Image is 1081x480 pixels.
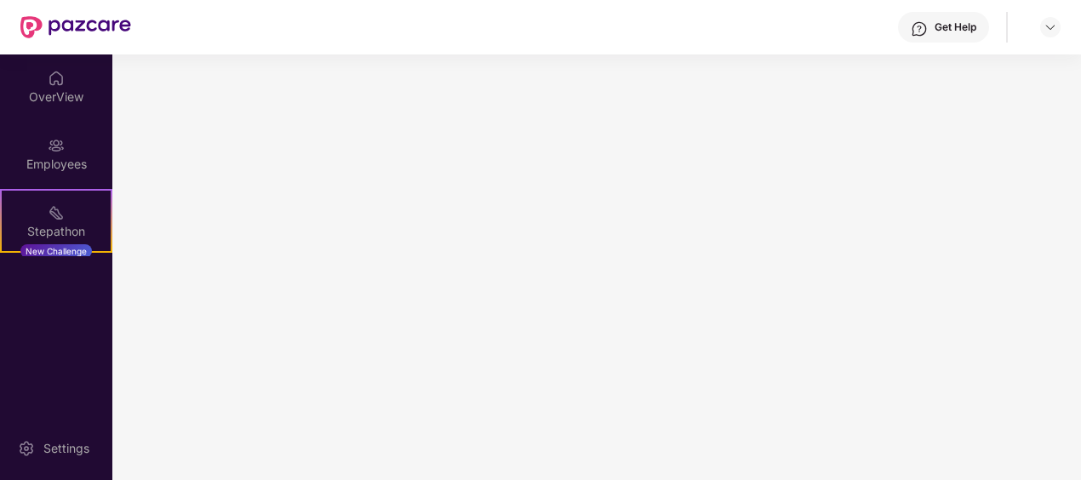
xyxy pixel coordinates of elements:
[20,16,131,38] img: New Pazcare Logo
[2,223,111,240] div: Stepathon
[1044,20,1057,34] img: svg+xml;base64,PHN2ZyBpZD0iRHJvcGRvd24tMzJ4MzIiIHhtbG5zPSJodHRwOi8vd3d3LnczLm9yZy8yMDAwL3N2ZyIgd2...
[38,440,94,457] div: Settings
[48,204,65,221] img: svg+xml;base64,PHN2ZyB4bWxucz0iaHR0cDovL3d3dy53My5vcmcvMjAwMC9zdmciIHdpZHRoPSIyMSIgaGVpZ2h0PSIyMC...
[935,20,976,34] div: Get Help
[48,70,65,87] img: svg+xml;base64,PHN2ZyBpZD0iSG9tZSIgeG1sbnM9Imh0dHA6Ly93d3cudzMub3JnLzIwMDAvc3ZnIiB3aWR0aD0iMjAiIG...
[911,20,928,37] img: svg+xml;base64,PHN2ZyBpZD0iSGVscC0zMngzMiIgeG1sbnM9Imh0dHA6Ly93d3cudzMub3JnLzIwMDAvc3ZnIiB3aWR0aD...
[18,440,35,457] img: svg+xml;base64,PHN2ZyBpZD0iU2V0dGluZy0yMHgyMCIgeG1sbnM9Imh0dHA6Ly93d3cudzMub3JnLzIwMDAvc3ZnIiB3aW...
[48,137,65,154] img: svg+xml;base64,PHN2ZyBpZD0iRW1wbG95ZWVzIiB4bWxucz0iaHR0cDovL3d3dy53My5vcmcvMjAwMC9zdmciIHdpZHRoPS...
[20,244,92,258] div: New Challenge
